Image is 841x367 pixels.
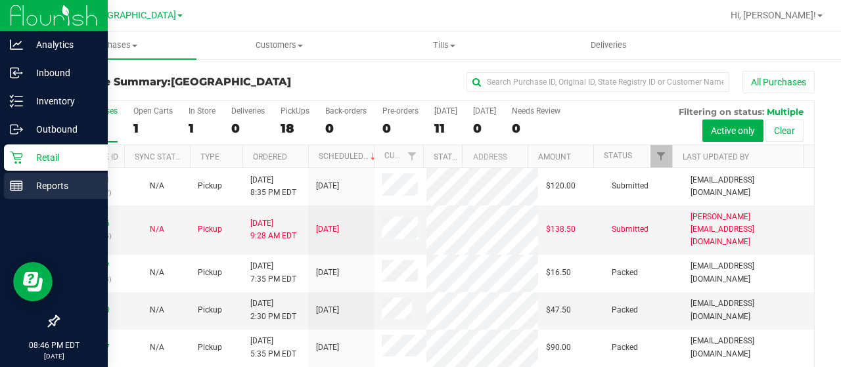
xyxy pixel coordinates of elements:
p: Inbound [23,65,102,81]
span: Pickup [198,267,222,279]
div: 0 [382,121,419,136]
span: Submitted [612,180,648,192]
button: N/A [150,304,164,316]
button: Clear [765,119,804,142]
span: [EMAIL_ADDRESS][DOMAIN_NAME] [691,335,806,360]
a: Customer [384,151,425,160]
p: Outbound [23,121,102,137]
span: Packed [612,267,638,279]
span: [DATE] 9:28 AM EDT [250,217,296,242]
span: [PERSON_NAME][EMAIL_ADDRESS][DOMAIN_NAME] [691,211,806,249]
div: Needs Review [512,106,560,116]
div: In Store [189,106,216,116]
span: Not Applicable [150,181,164,190]
div: 0 [231,121,265,136]
a: Filter [650,145,672,167]
div: Open Carts [133,106,173,116]
button: N/A [150,341,164,354]
a: Purchases [32,32,196,59]
a: Sync Status [135,152,185,162]
span: Pickup [198,180,222,192]
div: 0 [512,121,560,136]
span: Not Applicable [150,305,164,314]
div: 1 [133,121,173,136]
div: [DATE] [434,106,457,116]
span: Pickup [198,304,222,316]
a: Status [604,151,632,160]
a: Amount [538,152,571,162]
a: Customers [196,32,361,59]
div: 11 [434,121,457,136]
span: Purchases [32,39,196,51]
button: N/A [150,223,164,236]
span: Not Applicable [150,225,164,234]
span: Tills [362,39,526,51]
span: Pickup [198,341,222,354]
span: $138.50 [546,223,576,236]
span: [DATE] [316,223,339,236]
span: Pickup [198,223,222,236]
p: Analytics [23,37,102,53]
a: Filter [401,145,423,167]
inline-svg: Inbound [10,66,23,79]
span: [EMAIL_ADDRESS][DOMAIN_NAME] [691,297,806,322]
span: [DATE] [316,304,339,316]
inline-svg: Outbound [10,123,23,136]
a: Type [200,152,219,162]
span: [DATE] 8:35 PM EDT [250,174,296,199]
span: Deliveries [573,39,645,51]
span: [DATE] 7:35 PM EDT [250,260,296,285]
span: Hi, [PERSON_NAME]! [731,10,816,20]
span: Customers [197,39,361,51]
p: Reports [23,178,102,194]
inline-svg: Retail [10,151,23,164]
inline-svg: Analytics [10,38,23,51]
input: Search Purchase ID, Original ID, State Registry ID or Customer Name... [466,72,729,92]
div: [DATE] [473,106,496,116]
iframe: Resource center [13,262,53,301]
span: Filtering on status: [679,106,764,117]
a: Scheduled [319,152,378,161]
span: [DATE] [316,267,339,279]
span: $47.50 [546,304,571,316]
span: $90.00 [546,341,571,354]
button: N/A [150,180,164,192]
div: 0 [325,121,367,136]
inline-svg: Inventory [10,95,23,108]
span: $120.00 [546,180,576,192]
a: State Registry ID [434,152,503,162]
div: PickUps [281,106,309,116]
a: Last Updated By [683,152,749,162]
button: All Purchases [742,71,815,93]
a: Ordered [253,152,287,162]
span: [EMAIL_ADDRESS][DOMAIN_NAME] [691,260,806,285]
div: 18 [281,121,309,136]
th: Address [462,145,528,168]
p: Inventory [23,93,102,109]
button: Active only [702,119,763,142]
span: Packed [612,304,638,316]
a: Tills [361,32,526,59]
div: Deliveries [231,106,265,116]
div: 0 [473,121,496,136]
button: N/A [150,267,164,279]
span: Not Applicable [150,343,164,352]
span: Multiple [767,106,804,117]
span: [DATE] [316,341,339,354]
span: [GEOGRAPHIC_DATA] [86,10,176,21]
p: 08:46 PM EDT [6,339,102,351]
span: [DATE] [316,180,339,192]
a: Deliveries [526,32,691,59]
span: [EMAIL_ADDRESS][DOMAIN_NAME] [691,174,806,199]
span: Packed [612,341,638,354]
p: Retail [23,150,102,165]
inline-svg: Reports [10,179,23,192]
span: [DATE] 5:35 PM EDT [250,335,296,360]
span: $16.50 [546,267,571,279]
span: [GEOGRAPHIC_DATA] [171,76,291,88]
p: [DATE] [6,351,102,361]
span: Submitted [612,223,648,236]
div: Back-orders [325,106,367,116]
span: [DATE] 2:30 PM EDT [250,297,296,322]
h3: Purchase Summary: [58,76,310,88]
